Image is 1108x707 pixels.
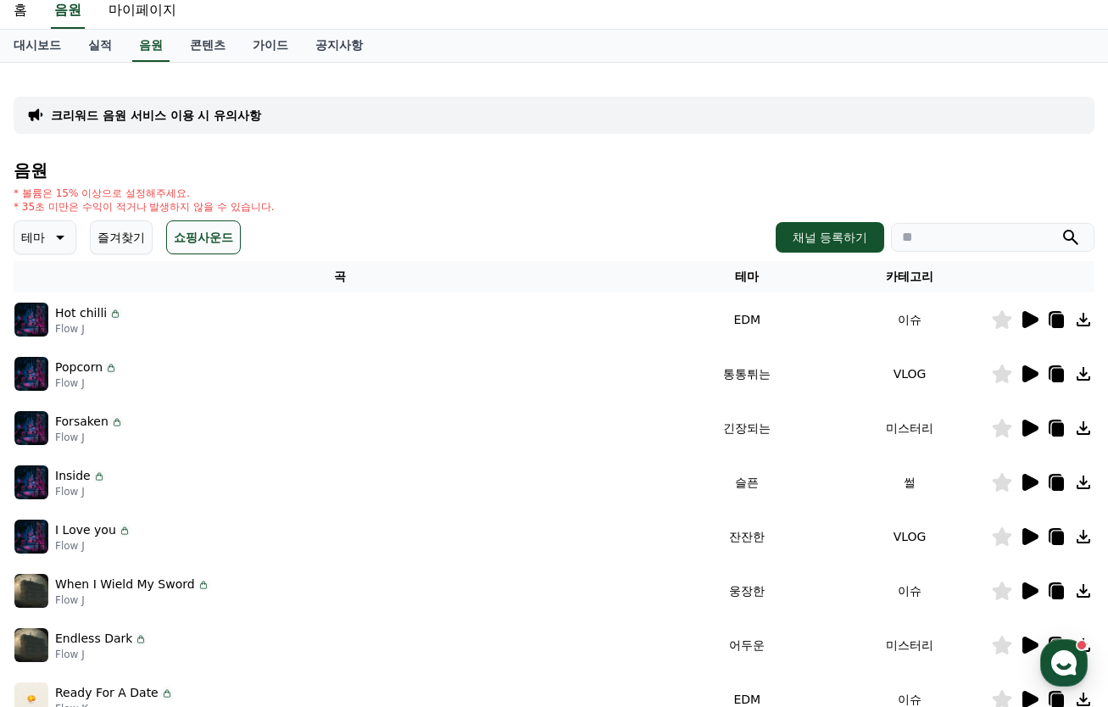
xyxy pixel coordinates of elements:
[55,413,109,431] p: Forsaken
[55,684,159,702] p: Ready For A Date
[14,520,48,554] img: music
[132,30,170,62] a: 음원
[665,292,828,347] td: EDM
[14,200,275,214] p: * 35초 미만은 수익이 적거나 발생하지 않을 수 있습니다.
[828,401,991,455] td: 미스터리
[55,648,148,661] p: Flow J
[14,261,665,292] th: 곡
[665,455,828,509] td: 슬픈
[776,222,884,253] button: 채널 등록하기
[55,485,106,498] p: Flow J
[828,261,991,292] th: 카테고리
[55,431,124,444] p: Flow J
[55,539,131,553] p: Flow J
[75,30,125,62] a: 실적
[55,630,132,648] p: Endless Dark
[112,537,219,580] a: 대화
[14,303,48,337] img: music
[302,30,376,62] a: 공지사항
[828,292,991,347] td: 이슈
[14,357,48,391] img: music
[828,509,991,564] td: VLOG
[828,347,991,401] td: VLOG
[14,411,48,445] img: music
[14,186,275,200] p: * 볼륨은 15% 이상으로 설정해주세요.
[14,161,1094,180] h4: 음원
[166,220,241,254] button: 쇼핑사운드
[176,30,239,62] a: 콘텐츠
[14,220,76,254] button: 테마
[665,401,828,455] td: 긴장되는
[5,537,112,580] a: 홈
[21,225,45,249] p: 테마
[828,564,991,618] td: 이슈
[55,593,210,607] p: Flow J
[55,521,116,539] p: I Love you
[53,563,64,576] span: 홈
[90,220,153,254] button: 즐겨찾기
[55,322,122,336] p: Flow J
[665,618,828,672] td: 어두운
[155,564,175,577] span: 대화
[262,563,282,576] span: 설정
[239,30,302,62] a: 가이드
[828,618,991,672] td: 미스터리
[665,564,828,618] td: 웅장한
[55,304,107,322] p: Hot chilli
[665,509,828,564] td: 잔잔한
[828,455,991,509] td: 썰
[14,574,48,608] img: music
[14,465,48,499] img: music
[51,107,261,124] a: 크리워드 음원 서비스 이용 시 유의사항
[55,376,118,390] p: Flow J
[55,576,195,593] p: When I Wield My Sword
[55,467,91,485] p: Inside
[14,628,48,662] img: music
[55,359,103,376] p: Popcorn
[665,261,828,292] th: 테마
[665,347,828,401] td: 통통튀는
[219,537,326,580] a: 설정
